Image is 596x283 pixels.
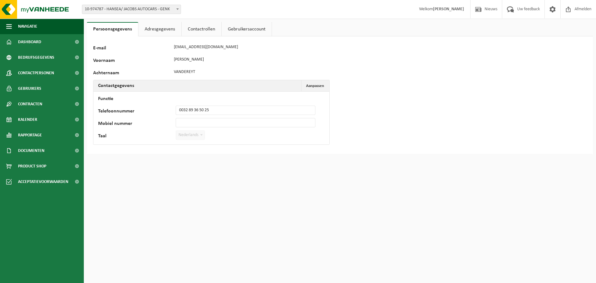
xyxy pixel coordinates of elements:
[433,7,464,11] strong: [PERSON_NAME]
[306,84,324,88] span: Aanpassen
[93,58,171,64] label: Voornaam
[93,80,139,91] h2: Contactgegevens
[98,134,176,140] label: Taal
[18,174,68,189] span: Acceptatievoorwaarden
[176,130,205,140] span: Nederlands
[98,96,176,103] label: Functie
[18,81,41,96] span: Gebruikers
[176,131,205,139] span: Nederlands
[18,112,37,127] span: Kalender
[222,22,272,36] a: Gebruikersaccount
[82,5,181,14] span: 10-974787 - HANSEA/ JACOBS AUTOCARS - GENK
[138,22,181,36] a: Adresgegevens
[98,121,176,127] label: Mobiel nummer
[18,127,42,143] span: Rapportage
[18,50,54,65] span: Bedrijfsgegevens
[93,71,171,77] label: Achternaam
[18,19,37,34] span: Navigatie
[18,96,42,112] span: Contracten
[301,80,329,91] button: Aanpassen
[18,143,44,158] span: Documenten
[3,269,104,283] iframe: chat widget
[93,46,171,52] label: E-mail
[18,34,41,50] span: Dashboard
[18,65,54,81] span: Contactpersonen
[87,22,138,36] a: Persoonsgegevens
[18,158,46,174] span: Product Shop
[182,22,221,36] a: Contactrollen
[98,109,176,115] label: Telefoonnummer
